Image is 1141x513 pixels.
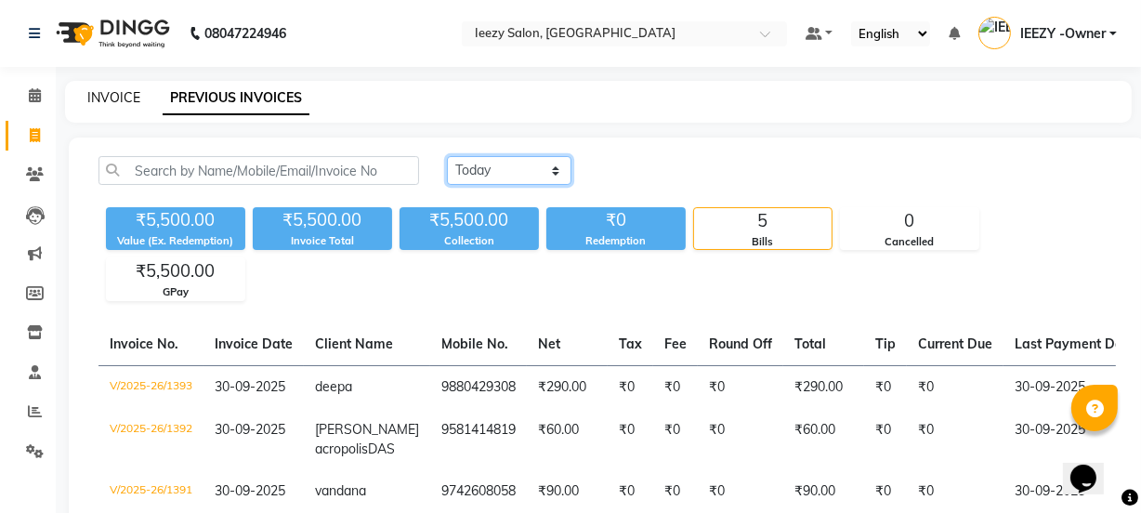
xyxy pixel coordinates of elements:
[918,335,992,352] span: Current Due
[98,409,203,470] td: V/2025-26/1392
[841,208,978,234] div: 0
[253,233,392,249] div: Invoice Total
[107,258,244,284] div: ₹5,500.00
[315,335,393,352] span: Client Name
[430,409,527,470] td: 9581414819
[400,233,539,249] div: Collection
[698,470,783,513] td: ₹0
[253,207,392,233] div: ₹5,500.00
[106,207,245,233] div: ₹5,500.00
[864,409,907,470] td: ₹0
[430,470,527,513] td: 9742608058
[907,365,1003,409] td: ₹0
[1020,24,1106,44] span: IEEZY -Owner
[98,156,419,185] input: Search by Name/Mobile/Email/Invoice No
[875,335,896,352] span: Tip
[110,335,178,352] span: Invoice No.
[907,470,1003,513] td: ₹0
[698,365,783,409] td: ₹0
[608,409,653,470] td: ₹0
[1015,335,1135,352] span: Last Payment Date
[204,7,286,59] b: 08047224946
[315,378,352,395] span: deepa
[619,335,642,352] span: Tax
[527,409,608,470] td: ₹60.00
[98,365,203,409] td: V/2025-26/1393
[653,470,698,513] td: ₹0
[107,284,244,300] div: GPay
[794,335,826,352] span: Total
[98,470,203,513] td: V/2025-26/1391
[368,441,395,457] span: DAS
[527,470,608,513] td: ₹90.00
[215,421,285,438] span: 30-09-2025
[315,421,419,457] span: [PERSON_NAME] acropolis
[783,470,864,513] td: ₹90.00
[163,82,309,115] a: PREVIOUS INVOICES
[864,470,907,513] td: ₹0
[400,207,539,233] div: ₹5,500.00
[978,17,1011,49] img: IEEZY -Owner
[215,378,285,395] span: 30-09-2025
[783,409,864,470] td: ₹60.00
[1063,439,1122,494] iframe: chat widget
[783,365,864,409] td: ₹290.00
[527,365,608,409] td: ₹290.00
[538,335,560,352] span: Net
[841,234,978,250] div: Cancelled
[608,470,653,513] td: ₹0
[608,365,653,409] td: ₹0
[709,335,772,352] span: Round Off
[215,335,293,352] span: Invoice Date
[106,233,245,249] div: Value (Ex. Redemption)
[694,208,832,234] div: 5
[864,365,907,409] td: ₹0
[546,207,686,233] div: ₹0
[653,365,698,409] td: ₹0
[698,409,783,470] td: ₹0
[430,365,527,409] td: 9880429308
[694,234,832,250] div: Bills
[653,409,698,470] td: ₹0
[47,7,175,59] img: logo
[215,482,285,499] span: 30-09-2025
[87,89,140,106] a: INVOICE
[546,233,686,249] div: Redemption
[441,335,508,352] span: Mobile No.
[907,409,1003,470] td: ₹0
[664,335,687,352] span: Fee
[315,482,366,499] span: vandana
